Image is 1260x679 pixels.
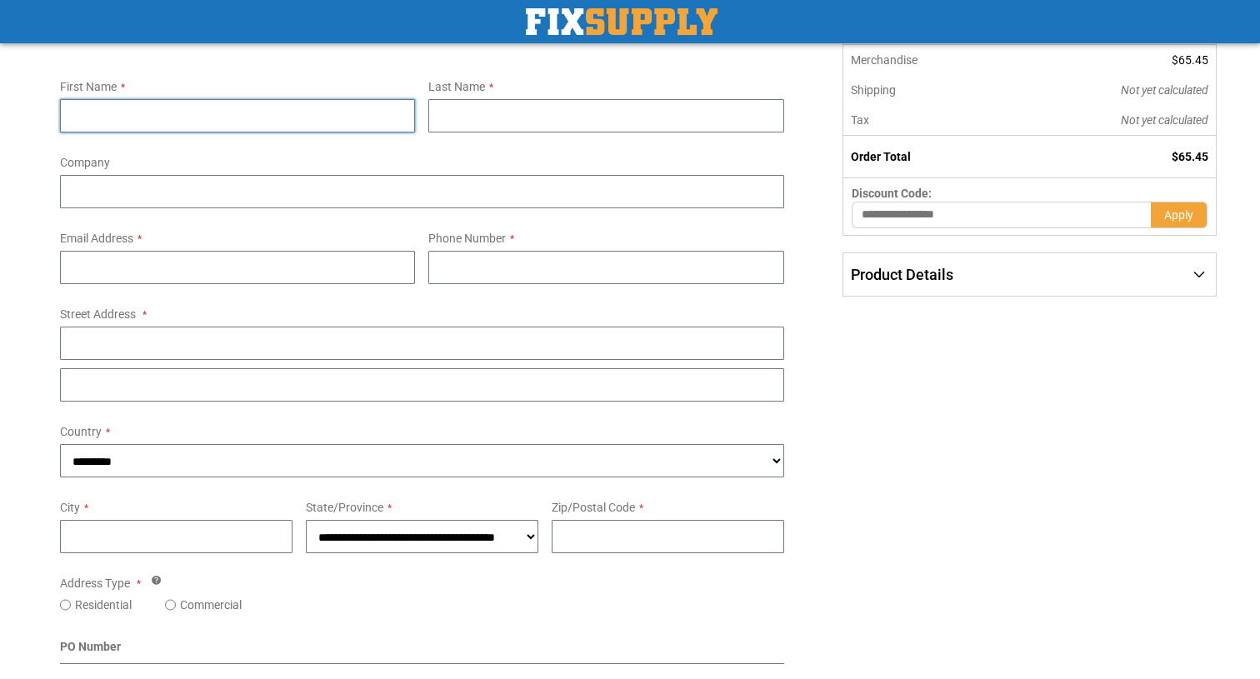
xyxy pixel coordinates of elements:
label: Commercial [180,597,242,613]
span: Product Details [851,266,953,283]
th: Merchandise [842,45,1008,75]
span: Street Address [60,307,136,321]
span: Address Type [60,577,130,590]
th: Tax [842,105,1008,136]
span: City [60,501,80,514]
span: Phone Number [428,232,506,245]
span: $65.45 [1172,150,1208,163]
label: Residential [75,597,132,613]
span: Not yet calculated [1121,113,1208,127]
span: Zip/Postal Code [552,501,635,514]
span: State/Province [306,501,383,514]
span: First Name [60,80,117,93]
span: Company [60,156,110,169]
img: Fix Industrial Supply [526,8,717,35]
span: Email Address [60,232,133,245]
div: PO Number [60,638,784,664]
span: Discount Code: [852,187,932,200]
span: Last Name [428,80,485,93]
span: Shipping [851,83,896,97]
strong: Order Total [851,150,911,163]
span: Country [60,425,102,438]
span: Apply [1164,208,1193,222]
button: Apply [1151,202,1207,228]
span: Not yet calculated [1121,83,1208,97]
a: store logo [526,8,717,35]
span: $65.45 [1172,53,1208,67]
